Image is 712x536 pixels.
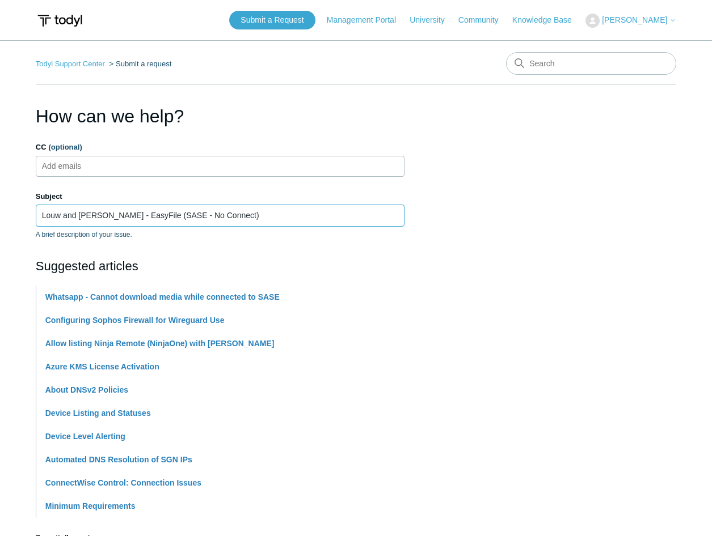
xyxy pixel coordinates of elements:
[107,59,172,68] li: Submit a request
[36,191,405,202] label: Subject
[410,14,456,26] a: University
[506,52,676,75] input: Search
[45,292,280,301] a: Whatsapp - Cannot download media while connected to SASE
[49,143,82,151] span: (optional)
[327,14,407,26] a: Management Portal
[36,257,405,275] h2: Suggested articles
[45,316,225,325] a: Configuring Sophos Firewall for Wireguard Use
[45,455,192,464] a: Automated DNS Resolution of SGN IPs
[512,14,583,26] a: Knowledge Base
[36,59,107,68] li: Todyl Support Center
[229,11,315,29] a: Submit a Request
[36,59,105,68] a: Todyl Support Center
[45,478,201,487] a: ConnectWise Control: Connection Issues
[458,14,510,26] a: Community
[45,432,125,441] a: Device Level Alerting
[45,501,136,511] a: Minimum Requirements
[37,158,105,175] input: Add emails
[36,103,405,130] h1: How can we help?
[36,229,405,240] p: A brief description of your issue.
[45,339,275,348] a: Allow listing Ninja Remote (NinjaOne) with [PERSON_NAME]
[45,409,151,418] a: Device Listing and Statuses
[36,142,405,153] label: CC
[602,15,667,24] span: [PERSON_NAME]
[45,385,128,394] a: About DNSv2 Policies
[585,14,676,28] button: [PERSON_NAME]
[45,362,159,371] a: Azure KMS License Activation
[36,10,84,31] img: Todyl Support Center Help Center home page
